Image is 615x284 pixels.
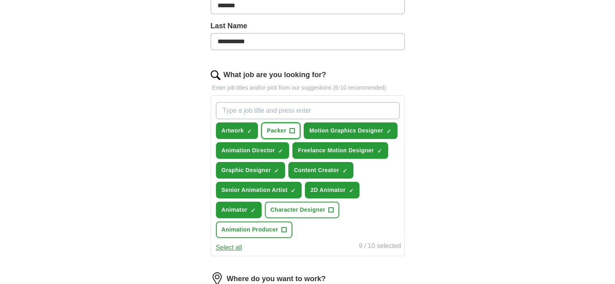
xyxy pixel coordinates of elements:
[224,69,326,80] label: What job are you looking for?
[359,241,401,252] div: 9 / 10 selected
[298,146,374,155] span: Freelance Motion Designer
[309,126,383,135] span: Motion Graphics Designer
[261,122,300,139] button: Packer
[216,243,242,252] button: Select all
[288,162,353,179] button: Content Creator✓
[247,128,252,135] span: ✓
[377,148,382,154] span: ✓
[265,202,339,218] button: Character Designer
[216,102,399,119] input: Type a job title and press enter
[294,166,339,175] span: Content Creator
[251,207,256,214] span: ✓
[278,148,283,154] span: ✓
[291,187,296,194] span: ✓
[222,186,287,194] span: Senior Animation Artist
[304,122,397,139] button: Motion Graphics Designer✓
[305,182,360,198] button: 2D Animator✓
[349,187,353,194] span: ✓
[222,126,244,135] span: Artwork
[387,128,391,135] span: ✓
[311,186,346,194] span: 2D Animator
[342,168,347,174] span: ✓
[216,162,285,179] button: Graphic Designer✓
[292,142,388,159] button: Freelance Motion Designer✓
[216,182,302,198] button: Senior Animation Artist✓
[271,206,325,214] span: Character Designer
[222,225,278,234] span: Animation Producer
[216,122,258,139] button: Artwork✓
[222,166,271,175] span: Graphic Designer
[211,84,405,92] p: Enter job titles and/or pick from our suggestions (6-10 recommended)
[222,146,275,155] span: Animation Director
[216,221,292,238] button: Animation Producer
[211,21,405,32] label: Last Name
[267,126,286,135] span: Packer
[216,142,289,159] button: Animation Director✓
[211,70,220,80] img: search.png
[222,206,247,214] span: Animator
[216,202,262,218] button: Animator✓
[274,168,279,174] span: ✓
